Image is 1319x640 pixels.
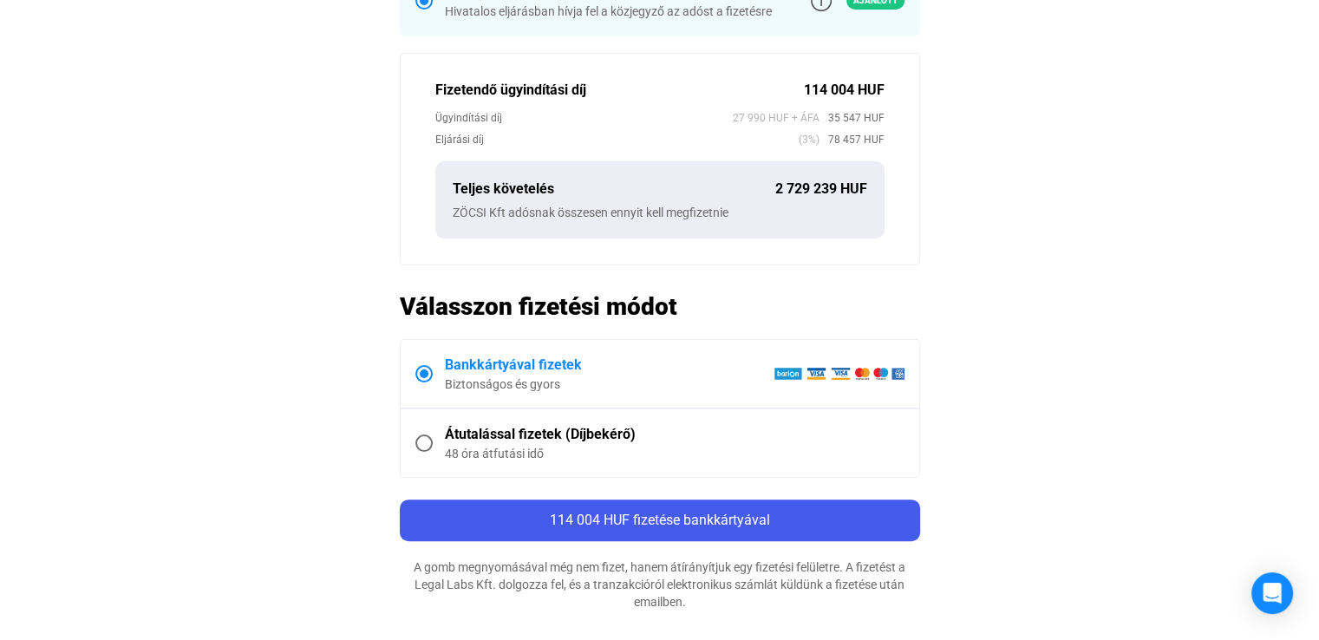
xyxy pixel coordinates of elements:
[445,376,774,393] div: Biztonságos és gyors
[775,179,867,199] div: 2 729 239 HUF
[435,109,733,127] div: Ügyindítási díj
[400,291,920,322] h2: Válasszon fizetési módot
[804,80,885,101] div: 114 004 HUF
[445,355,774,376] div: Bankkártyával fizetek
[453,179,775,199] div: Teljes követelés
[400,500,920,541] button: 114 004 HUF fizetése bankkártyával
[799,131,819,148] span: (3%)
[445,3,772,20] div: Hivatalos eljárásban hívja fel a közjegyző az adóst a fizetésre
[400,558,920,611] div: A gomb megnyomásával még nem fizet, hanem átírányítjuk egy fizetési felületre. A fizetést a Legal...
[733,109,819,127] span: 27 990 HUF + ÁFA
[550,512,770,528] span: 114 004 HUF fizetése bankkártyával
[819,109,885,127] span: 35 547 HUF
[819,131,885,148] span: 78 457 HUF
[435,131,799,148] div: Eljárási díj
[435,80,804,101] div: Fizetendő ügyindítási díj
[445,445,904,462] div: 48 óra átfutási idő
[774,367,904,381] img: barion
[445,424,904,445] div: Átutalással fizetek (Díjbekérő)
[453,204,867,221] div: ZÖCSI Kft adósnak összesen ennyit kell megfizetnie
[1251,572,1293,614] div: Open Intercom Messenger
